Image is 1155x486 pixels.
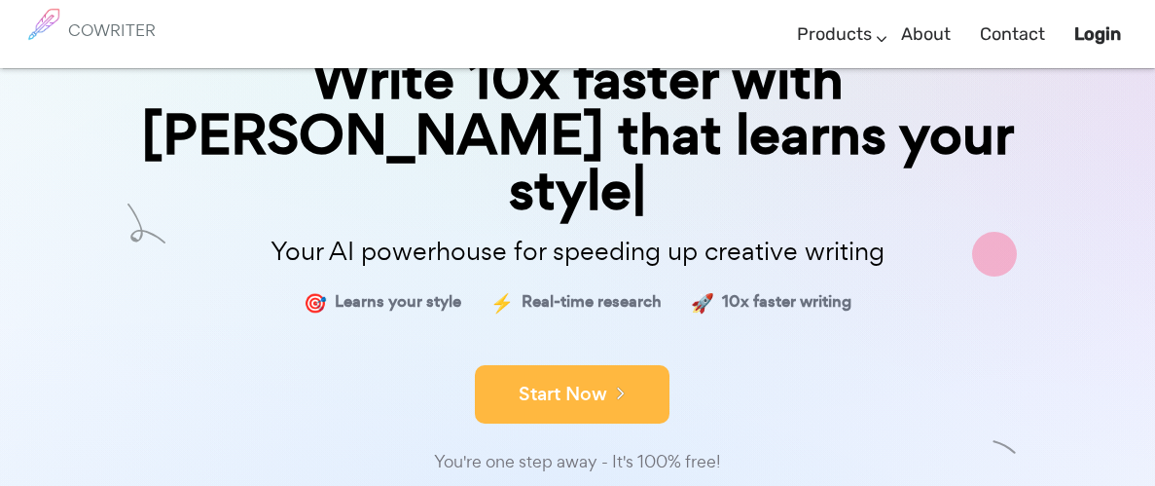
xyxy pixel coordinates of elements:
[522,288,662,317] span: Real-time research
[980,6,1045,63] a: Contact
[91,52,1065,219] div: Write 10x faster with [PERSON_NAME] that learns your style
[475,365,669,424] button: Start Now
[91,231,1065,273] p: Your AI powerhouse for speeding up creative writing
[68,21,156,39] h6: COWRITER
[722,288,851,317] span: 10x faster writing
[490,288,514,317] span: ⚡
[335,288,461,317] span: Learns your style
[304,288,327,317] span: 🎯
[91,448,1065,476] div: You're one step away - It's 100% free!
[797,6,872,63] a: Products
[1074,6,1121,63] a: Login
[901,6,951,63] a: About
[1074,23,1121,45] b: Login
[691,288,714,317] span: 🚀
